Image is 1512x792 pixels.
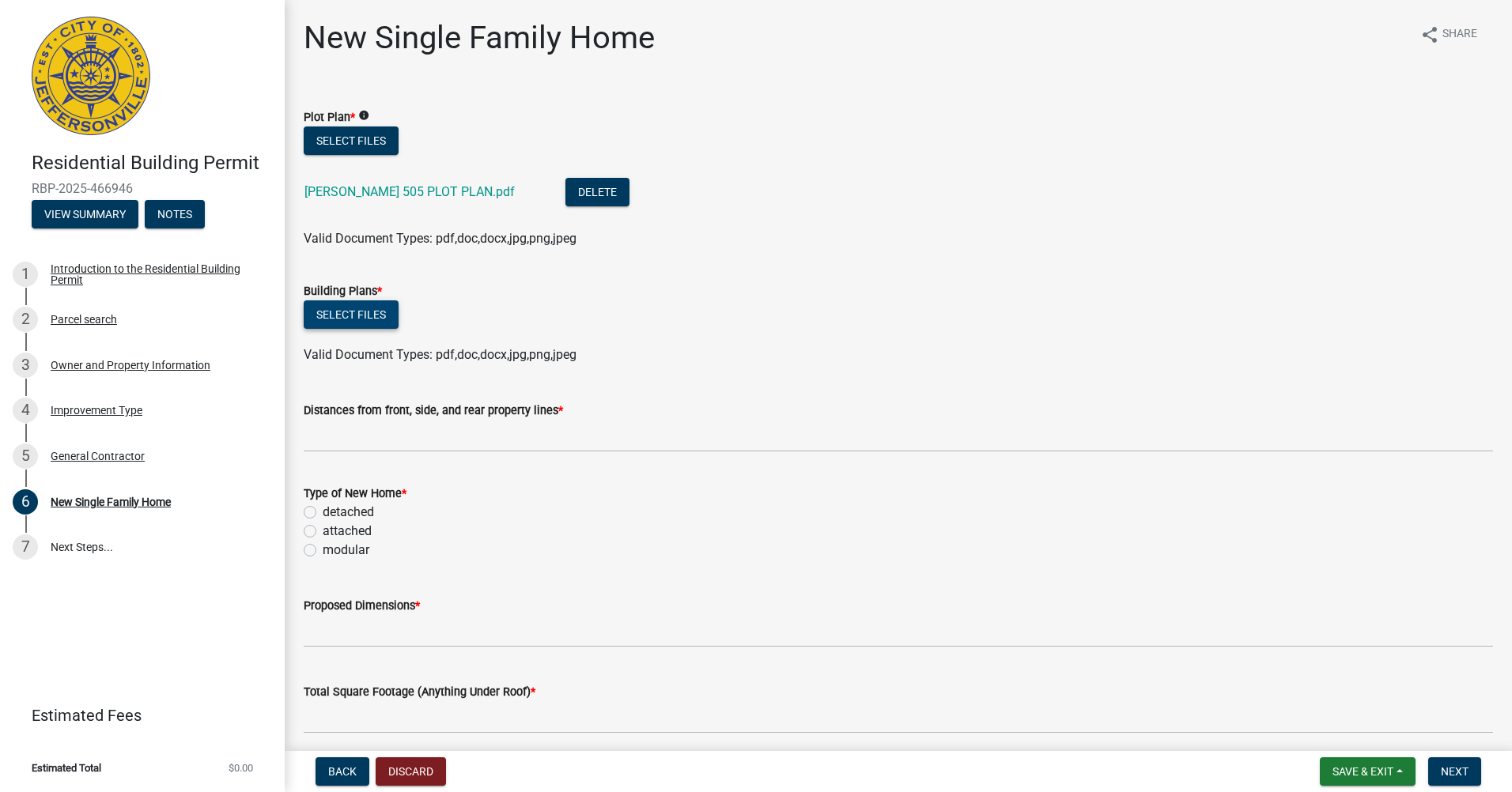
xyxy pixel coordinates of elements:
label: Distances from front, side, and rear property lines [304,405,563,417]
button: Discard [376,757,446,786]
wm-modal-confirm: Summary [32,209,138,221]
div: 4 [13,398,38,423]
div: 1 [13,262,38,287]
h4: Residential Building Permit [32,152,272,175]
button: Delete [565,178,629,206]
span: RBP-2025-466946 [32,181,253,196]
div: Owner and Property Information [51,360,210,371]
button: Back [316,757,369,786]
div: 3 [13,353,38,378]
label: Plot Plan [304,112,355,123]
div: Parcel search [51,314,117,325]
button: Next [1428,757,1481,786]
label: attached [323,522,372,541]
span: Save & Exit [1332,765,1393,778]
label: Building Plans [304,286,382,297]
span: Share [1442,25,1477,44]
a: Estimated Fees [13,700,259,731]
div: 6 [13,489,38,515]
h1: New Single Family Home [304,19,655,57]
button: Select files [304,300,399,329]
div: Improvement Type [51,405,142,416]
img: City of Jeffersonville, Indiana [32,17,150,135]
div: 5 [13,443,38,469]
div: 2 [13,307,38,332]
button: Select files [304,126,399,155]
span: Valid Document Types: pdf,doc,docx,jpg,png,jpeg [304,347,576,362]
wm-modal-confirm: Delete Document [565,186,629,201]
div: 7 [13,534,38,560]
span: Back [328,765,357,778]
wm-modal-confirm: Notes [145,209,205,221]
label: modular [323,541,369,560]
button: Save & Exit [1320,757,1416,786]
div: New Single Family Home [51,496,171,507]
i: share [1420,25,1439,44]
button: Notes [145,200,205,228]
label: Proposed Dimensions [304,601,420,612]
span: Estimated Total [32,763,101,773]
a: [PERSON_NAME] 505 PLOT PLAN.pdf [304,184,515,199]
button: shareShare [1408,19,1490,50]
i: info [358,110,369,121]
label: detached [323,503,374,522]
div: Introduction to the Residential Building Permit [51,263,259,285]
div: General Contractor [51,451,145,462]
label: Type of New Home [304,488,406,500]
button: View Summary [32,200,138,228]
span: Valid Document Types: pdf,doc,docx,jpg,png,jpeg [304,231,576,246]
span: Next [1441,765,1469,778]
label: Total Square Footage (Anything Under Roof) [304,687,535,698]
span: $0.00 [229,763,253,773]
